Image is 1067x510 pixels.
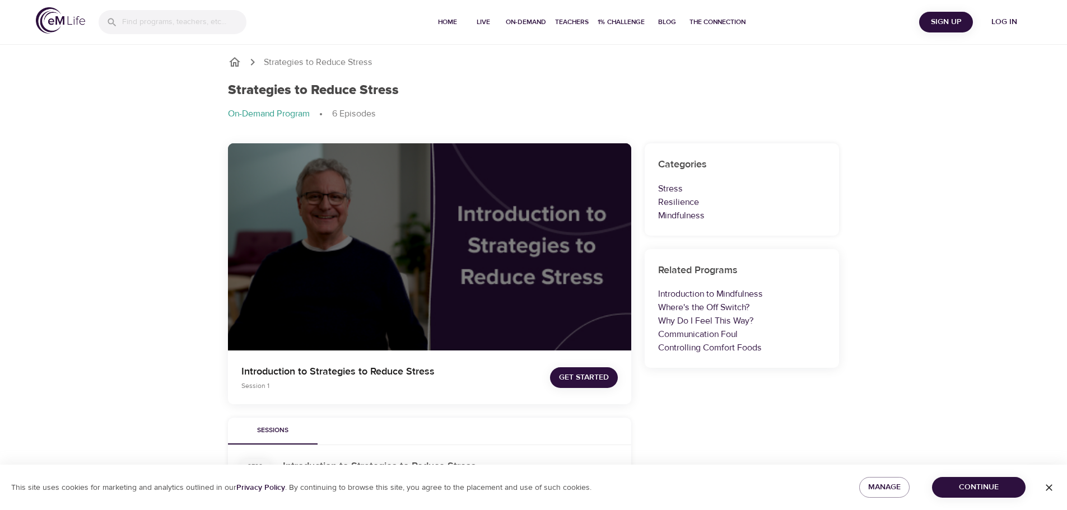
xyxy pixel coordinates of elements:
a: Where's the Off Switch? [658,302,750,313]
h6: Categories [658,157,826,173]
span: On-Demand [506,16,546,28]
a: Why Do I Feel This Way? [658,315,754,326]
button: Continue [932,477,1026,498]
div: Sess [248,462,263,471]
span: The Connection [689,16,745,28]
p: 6 Episodes [332,107,376,120]
nav: breadcrumb [228,107,840,121]
span: Sign Up [924,15,968,29]
p: Stress [658,182,826,195]
a: Introduction to Mindfulness [658,288,763,300]
h6: Related Programs [658,263,826,279]
span: Live [470,16,497,28]
h1: Strategies to Reduce Stress [228,82,399,99]
span: Home [434,16,461,28]
span: Blog [654,16,681,28]
span: Log in [982,15,1027,29]
button: Get Started [550,367,618,388]
span: Teachers [555,16,589,28]
img: logo [36,7,85,34]
p: Mindfulness [658,209,826,222]
p: Introduction to Strategies to Reduce Stress [241,364,520,379]
button: Manage [859,477,910,498]
p: Strategies to Reduce Stress [264,56,372,69]
p: Resilience [658,195,826,209]
button: Sign Up [919,12,973,32]
a: Controlling Comfort Foods [658,342,762,353]
span: Manage [868,480,901,494]
a: Privacy Policy [236,483,285,493]
span: Get Started [559,371,609,385]
span: 1% Challenge [598,16,645,28]
p: On-Demand Program [228,107,310,120]
p: Session 1 [241,381,520,391]
nav: breadcrumb [228,55,840,69]
span: Continue [941,480,1017,494]
h6: Introduction to Strategies to Reduce Stress [283,458,476,475]
button: Log in [977,12,1031,32]
input: Find programs, teachers, etc... [122,10,246,34]
a: Communication Foul [658,329,738,340]
span: Sessions [235,425,311,437]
